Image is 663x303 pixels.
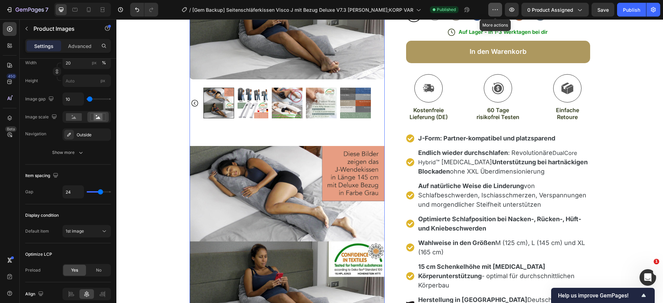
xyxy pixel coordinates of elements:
[130,3,158,17] div: Undo/Redo
[25,131,46,137] div: Navigation
[302,163,407,170] strong: Auf natürliche Weise die Linderung
[302,220,379,227] strong: Wahlweise in den Größen
[192,6,413,13] span: [Gem Backup] Seitenschläferkissen Visco J mit Bezug Deluxe V7.3 [PERSON_NAME];KORP VAR
[77,132,109,138] div: Outside
[302,130,392,137] strong: Endlich wieder durchschlafen
[92,60,97,66] div: px
[302,115,439,123] strong: J-Form: Partner-kompatibel und platzsparend
[640,269,656,286] iframe: Intercom live chat
[189,6,191,13] span: /
[52,149,84,156] div: Show more
[437,7,456,13] span: Published
[25,146,111,159] button: Show more
[302,139,471,156] strong: Unterstützung bei hartnäckigen Blockaden
[25,171,60,180] div: Item spacing
[302,244,429,260] strong: 15 cm Schenkelhöhe mit [MEDICAL_DATA] Körperunterstützung
[100,78,105,83] span: px
[33,25,92,33] p: Product Images
[34,42,54,50] p: Settings
[100,59,108,67] button: px
[597,7,609,13] span: Save
[63,57,111,69] input: px%
[25,78,38,84] label: Height
[592,3,614,17] button: Save
[302,277,440,293] span: Deutsche Entwicklung mit 10-Jahre-Formgarantie
[617,3,646,17] button: Publish
[25,212,59,218] div: Display condition
[224,68,254,99] img: Seitenschläferkissen VISCO COMFORT J mit Bezug Deluxe L - Seitenschläferkissen
[3,3,51,17] button: 7
[654,259,659,264] span: 1
[302,163,470,189] span: von Schlafbeschwerden, Ischiasschmerzen, Verspannungen und morgendlicher Steifheit unterstützen
[96,267,102,273] span: No
[521,3,589,17] button: 0 product assigned
[102,60,106,66] div: %
[116,19,663,303] iframe: Design area
[25,95,55,104] div: Image gap
[302,196,465,213] strong: Optimierte Schlafposition bei Nacken-, Rücken-, Hüft- und Kniebeschwerden
[68,42,92,50] p: Advanced
[90,59,98,67] button: %
[290,21,474,44] button: In den Warenkorb
[429,87,473,102] p: Einfache Retoure
[25,189,33,195] div: Gap
[66,228,84,234] span: 1st image
[623,6,640,13] div: Publish
[25,228,49,234] div: Default item
[302,277,411,284] strong: Herstellung in [GEOGRAPHIC_DATA]
[25,290,45,299] div: Align
[7,74,17,79] div: 450
[353,28,410,37] div: In den Warenkorb
[302,130,436,137] span: : Revolutionäre
[302,139,471,156] span: ™ [MEDICAL_DATA] ohne XXL Überdimensionierung
[290,87,334,102] p: Kostenfreie Lieferung (DE)
[25,267,40,273] div: Preload
[302,220,469,236] span: M (125 cm), L (145 cm) und XL (165 cm)
[558,292,640,299] span: Help us improve GemPages!
[5,126,17,132] div: Beta
[71,267,78,273] span: Yes
[63,186,84,198] input: Auto
[342,9,431,16] span: Auf Lager - in 1-3 Werktagen bei dir
[25,60,37,66] label: Width
[45,6,48,14] p: 7
[360,87,404,102] p: 60 Tage risikofrei Testen
[527,6,573,13] span: 0 product assigned
[63,75,111,87] input: px
[302,244,458,270] span: - optimal für durchschnittlichen Körperbau
[63,93,84,105] input: Auto
[63,225,111,237] button: 1st image
[25,113,58,122] div: Image scale
[558,291,648,300] button: Show survey - Help us improve GemPages!
[190,68,220,99] img: Seitenschläferkissen VISCO COMFORT J mit Bezug Deluxe L - Seitenschläferkissen
[25,251,52,257] div: Optimize LCP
